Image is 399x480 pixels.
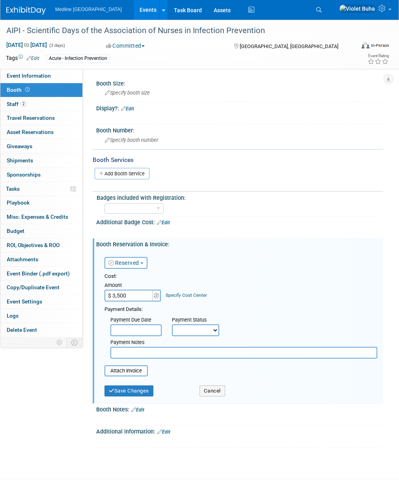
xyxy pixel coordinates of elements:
[104,385,153,396] button: Save Changes
[0,224,82,238] a: Budget
[104,273,377,280] div: Cost:
[157,429,170,435] a: Edit
[6,7,46,15] img: ExhibitDay
[7,242,60,248] span: ROI, Objectives & ROO
[7,143,32,149] span: Giveaways
[0,83,82,97] a: Booth
[7,101,26,107] span: Staff
[121,106,134,112] a: Edit
[103,42,148,50] button: Committed
[0,69,82,83] a: Event Information
[7,115,55,121] span: Travel Reservations
[157,220,170,225] a: Edit
[0,125,82,139] a: Asset Reservations
[26,56,39,61] a: Edit
[0,140,82,153] a: Giveaways
[104,257,147,269] button: Reserved
[6,54,39,63] td: Tags
[95,168,149,179] a: Add Booth Service
[7,270,70,277] span: Event Binder (.pdf export)
[96,102,383,113] div: Display?:
[110,339,377,347] div: Payment Notes
[0,196,82,210] a: Playbook
[0,295,82,309] a: Event Settings
[7,298,42,305] span: Event Settings
[105,137,158,143] span: Specify booth number
[7,327,37,333] span: Delete Event
[339,4,375,13] img: Violet Buha
[6,41,47,48] span: [DATE] [DATE]
[367,54,389,58] div: Event Rating
[0,97,82,111] a: Staff2
[7,256,38,262] span: Attachments
[0,168,82,182] a: Sponsorships
[0,323,82,337] a: Delete Event
[96,238,383,248] div: Booth Reservation & Invoice:
[104,304,377,313] div: Payment Details:
[96,404,383,414] div: Booth Notes:
[0,267,82,281] a: Event Binder (.pdf export)
[24,87,31,93] span: Booth not reserved yet
[21,101,26,107] span: 2
[4,24,351,38] div: AIPI - Scientific Days of the Association of Nurses in Infection Prevention
[96,216,383,227] div: Additional Badge Cost:
[0,281,82,294] a: Copy/Duplicate Event
[93,156,383,164] div: Booth Services
[67,337,83,348] td: Toggle Event Tabs
[47,54,110,63] div: Acute - Infection Prevention
[53,337,67,348] td: Personalize Event Tab Strip
[7,214,68,220] span: Misc. Expenses & Credits
[7,73,51,79] span: Event Information
[110,316,160,324] div: Payment Due Date
[96,125,383,134] div: Booth Number:
[96,426,383,436] div: Additional information:
[97,192,380,202] div: Badges included with Registration:
[108,260,139,266] a: Reserved
[48,43,65,48] span: (3 days)
[0,309,82,323] a: Logs
[240,43,338,49] span: [GEOGRAPHIC_DATA], [GEOGRAPHIC_DATA]
[362,42,369,48] img: Format-Inperson.png
[0,154,82,167] a: Shipments
[172,316,225,324] div: Payment Status
[0,210,82,224] a: Misc. Expenses & Credits
[0,182,82,196] a: Tasks
[330,41,390,53] div: Event Format
[371,43,389,48] div: In-Person
[166,292,207,298] a: Specify Cost Center
[105,90,150,96] span: Specify booth size
[7,157,33,164] span: Shipments
[7,87,31,93] span: Booth
[199,385,225,396] button: Cancel
[7,171,41,178] span: Sponsorships
[23,42,30,48] span: to
[7,199,30,206] span: Playbook
[131,407,144,413] a: Edit
[0,111,82,125] a: Travel Reservations
[104,282,162,290] div: Amount
[7,129,54,135] span: Asset Reservations
[55,7,122,12] span: Medline [GEOGRAPHIC_DATA]
[0,238,82,252] a: ROI, Objectives & ROO
[0,253,82,266] a: Attachments
[96,78,383,87] div: Booth Size:
[6,186,20,192] span: Tasks
[7,313,19,319] span: Logs
[7,284,60,290] span: Copy/Duplicate Event
[7,228,24,234] span: Budget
